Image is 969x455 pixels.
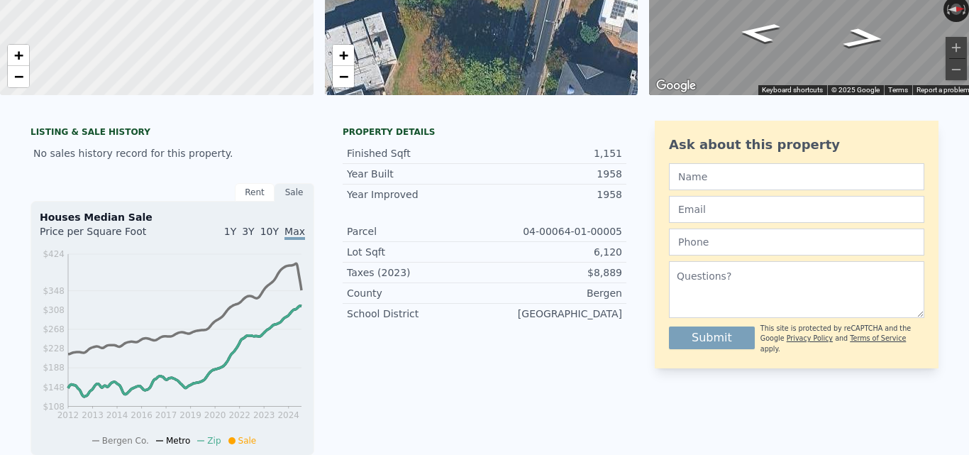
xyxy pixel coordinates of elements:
[484,224,622,239] div: 04-00064-01-00005
[347,146,484,160] div: Finished Sqft
[8,45,29,66] a: Zoom in
[102,436,149,446] span: Bergen Co.
[224,226,236,237] span: 1Y
[787,334,833,342] a: Privacy Policy
[484,167,622,181] div: 1958
[179,410,201,420] tspan: 2019
[82,410,104,420] tspan: 2013
[347,224,484,239] div: Parcel
[31,126,314,141] div: LISTING & SALE HISTORY
[43,249,65,259] tspan: $424
[347,245,484,259] div: Lot Sqft
[40,210,305,224] div: Houses Median Sale
[343,126,626,138] div: Property details
[43,305,65,315] tspan: $308
[166,436,190,446] span: Metro
[888,86,908,94] a: Terms (opens in new tab)
[204,410,226,420] tspan: 2020
[943,3,969,16] button: Reset the view
[106,410,128,420] tspan: 2014
[228,410,250,420] tspan: 2022
[347,265,484,280] div: Taxes (2023)
[43,344,65,353] tspan: $228
[347,307,484,321] div: School District
[43,402,65,412] tspan: $108
[338,67,348,85] span: −
[826,23,903,53] path: Go North, River Rd
[669,327,755,349] button: Submit
[253,410,275,420] tspan: 2023
[946,59,967,80] button: Zoom out
[284,226,305,240] span: Max
[669,229,924,256] input: Phone
[669,163,924,190] input: Name
[347,187,484,202] div: Year Improved
[484,187,622,202] div: 1958
[275,183,314,202] div: Sale
[207,436,221,446] span: Zip
[831,86,880,94] span: © 2025 Google
[484,307,622,321] div: [GEOGRAPHIC_DATA]
[669,135,924,155] div: Ask about this property
[14,67,23,85] span: −
[235,183,275,202] div: Rent
[333,45,354,66] a: Zoom in
[43,324,65,334] tspan: $268
[43,286,65,296] tspan: $348
[850,334,906,342] a: Terms of Service
[721,18,798,48] path: Go South, River Rd
[242,226,254,237] span: 3Y
[43,383,65,393] tspan: $148
[653,77,699,95] a: Open this area in Google Maps (opens a new window)
[484,146,622,160] div: 1,151
[653,77,699,95] img: Google
[14,46,23,64] span: +
[238,436,257,446] span: Sale
[131,410,153,420] tspan: 2016
[8,66,29,87] a: Zoom out
[40,224,172,247] div: Price per Square Foot
[260,226,279,237] span: 10Y
[484,286,622,300] div: Bergen
[347,286,484,300] div: County
[333,66,354,87] a: Zoom out
[57,410,79,420] tspan: 2012
[760,324,924,354] div: This site is protected by reCAPTCHA and the Google and apply.
[484,265,622,280] div: $8,889
[762,85,823,95] button: Keyboard shortcuts
[946,37,967,58] button: Zoom in
[43,363,65,373] tspan: $188
[669,196,924,223] input: Email
[155,410,177,420] tspan: 2017
[31,141,314,166] div: No sales history record for this property.
[347,167,484,181] div: Year Built
[484,245,622,259] div: 6,120
[277,410,299,420] tspan: 2024
[338,46,348,64] span: +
